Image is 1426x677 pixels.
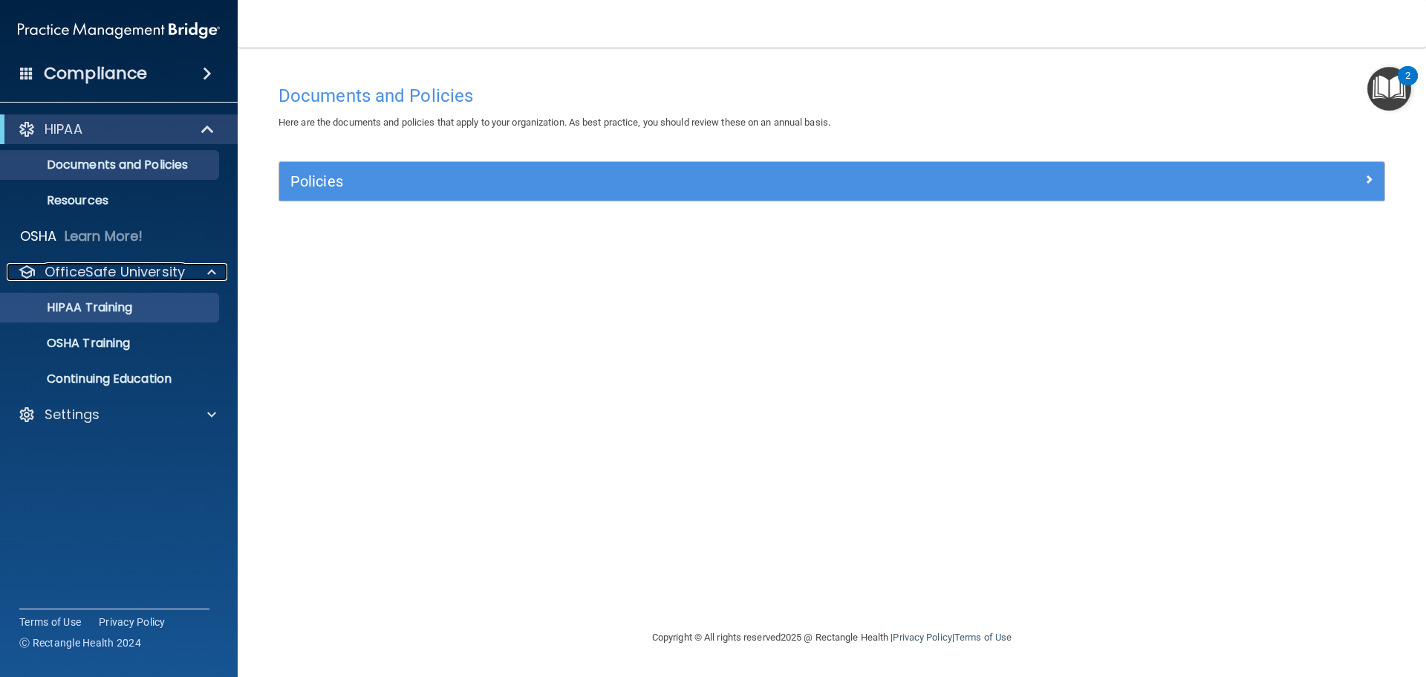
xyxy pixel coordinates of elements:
[10,193,212,208] p: Resources
[290,173,1097,190] h5: Policies
[279,86,1385,106] h4: Documents and Policies
[1405,76,1410,95] div: 2
[18,406,216,424] a: Settings
[10,158,212,172] p: Documents and Policies
[19,635,141,650] span: Ⓒ Rectangle Health 2024
[893,632,951,643] a: Privacy Policy
[1169,571,1408,631] iframe: Drift Widget Chat Controller
[18,263,216,281] a: OfficeSafe University
[44,63,147,84] h4: Compliance
[10,336,130,351] p: OSHA Training
[45,406,100,424] p: Settings
[99,615,166,629] a: Privacy Policy
[45,120,82,138] p: HIPAA
[19,615,81,629] a: Terms of Use
[279,117,830,128] span: Here are the documents and policies that apply to your organization. As best practice, you should...
[18,120,215,138] a: HIPAA
[65,227,143,245] p: Learn More!
[10,372,212,386] p: Continuing Education
[1367,67,1411,111] button: Open Resource Center, 2 new notifications
[45,263,185,281] p: OfficeSafe University
[20,227,57,245] p: OSHA
[954,632,1012,643] a: Terms of Use
[561,614,1103,661] div: Copyright © All rights reserved 2025 @ Rectangle Health | |
[10,300,132,315] p: HIPAA Training
[18,16,220,45] img: PMB logo
[290,169,1373,193] a: Policies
